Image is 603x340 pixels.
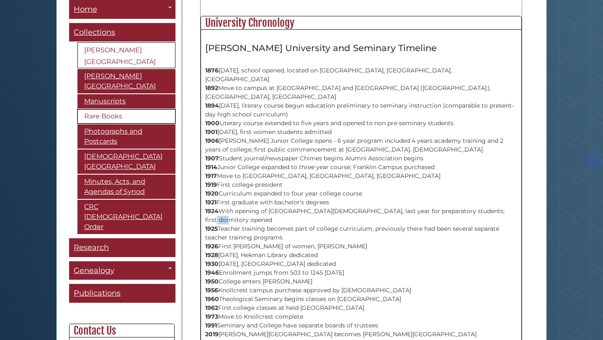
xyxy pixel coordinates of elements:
strong: 1956 [205,286,218,294]
h2: University Chronology [201,16,521,30]
strong: 1921 [205,198,216,206]
a: Collections [69,23,175,42]
a: Genealogy [69,261,175,280]
strong: 1991 [205,322,217,329]
strong: 1914 [205,163,217,171]
strong: 1876 [205,67,219,74]
strong: 1962 [205,304,218,312]
a: Back to Top [585,158,601,165]
strong: 1946 [205,269,219,276]
strong: 1907 [205,155,219,162]
strong: 1920 [205,190,219,197]
strong: 1900 [205,119,219,127]
strong: 1930 [205,260,219,268]
a: Manuscripts [77,94,175,108]
span: Collections [74,28,115,37]
strong: 1892 [205,84,218,92]
strong: 1917 [205,172,217,180]
a: [PERSON_NAME][GEOGRAPHIC_DATA] [77,42,175,68]
span: Research [74,243,109,252]
a: Minutes, Acts, and Agendas of Synod [77,175,175,199]
strong: 1960 [205,295,219,303]
a: Research [69,238,175,257]
span: Publications [74,288,121,298]
span: Home [74,5,97,14]
a: Photographs and Postcards [77,124,175,149]
strong: 2019 [205,330,219,338]
a: CRC [DEMOGRAPHIC_DATA] Order [77,200,175,234]
strong: 1973 [205,313,218,320]
a: Rare Books [77,109,175,124]
strong: 1950 [205,278,219,285]
strong: 1924 [205,207,219,215]
a: Publications [69,284,175,303]
a: [DEMOGRAPHIC_DATA][GEOGRAPHIC_DATA] [77,149,175,174]
h3: [PERSON_NAME] University and Seminary Timeline [205,42,517,53]
p: [DATE], school opened, located on [GEOGRAPHIC_DATA], [GEOGRAPHIC_DATA], [GEOGRAPHIC_DATA] Move to... [205,57,517,339]
a: [PERSON_NAME][GEOGRAPHIC_DATA] [77,69,175,93]
strong: 1925 [205,225,218,232]
strong: 1919 [205,181,217,188]
span: Genealogy [74,266,114,275]
strong: 1906 [205,137,219,144]
h2: Contact Us [70,324,174,337]
strong: 1894 [205,102,219,109]
strong: 1901 [205,128,217,136]
strong: 1928 [205,251,218,259]
strong: 1926 [205,242,218,250]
